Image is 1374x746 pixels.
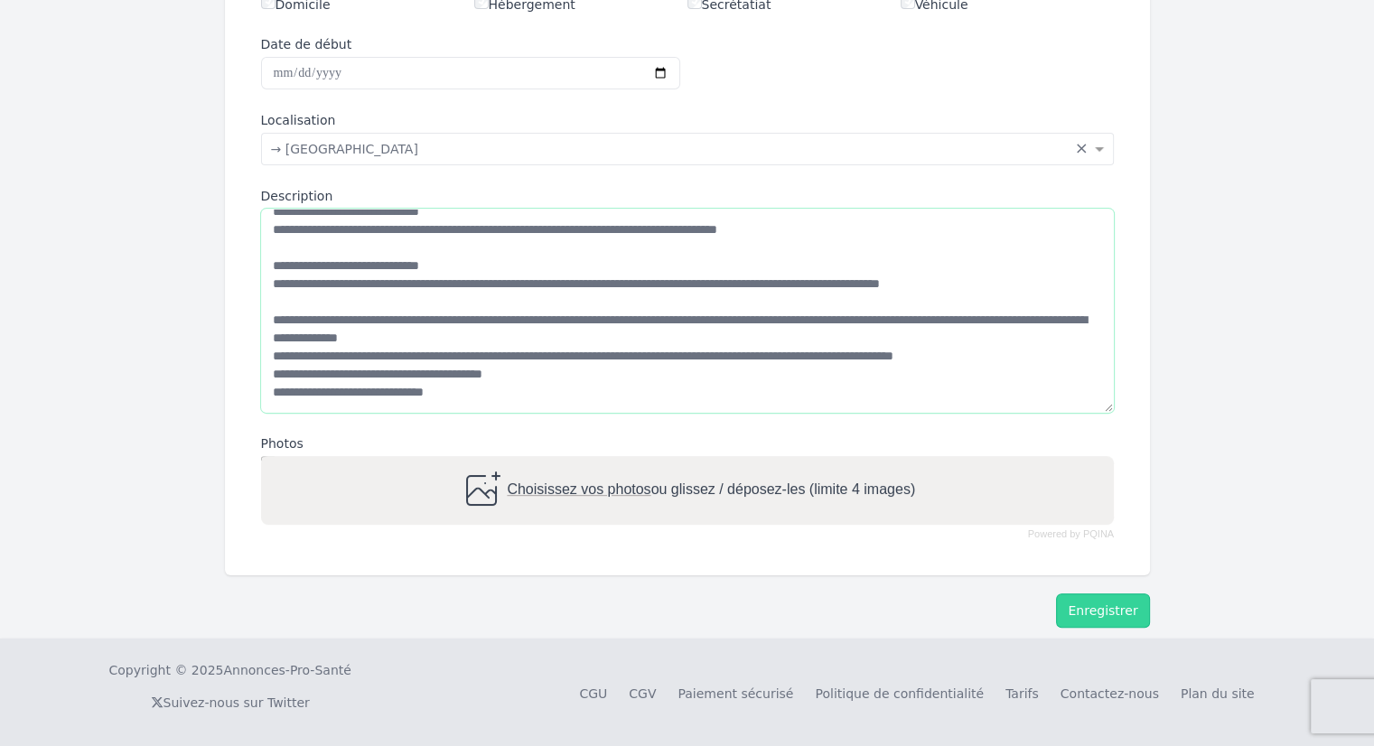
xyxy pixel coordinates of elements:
[507,481,650,497] span: Choisissez vos photos
[459,469,914,512] div: ou glissez / déposez-les (limite 4 images)
[261,111,1114,129] label: Localisation
[815,686,984,701] a: Politique de confidentialité
[1061,686,1159,701] a: Contactez-nous
[678,686,793,701] a: Paiement sécurisé
[1005,686,1039,701] a: Tarifs
[223,661,351,679] a: Annonces-Pro-Santé
[579,686,607,701] a: CGU
[1027,530,1113,538] a: Powered by PQINA
[261,187,1114,205] label: Description
[261,35,680,53] label: Date de début
[151,695,310,710] a: Suivez-nous sur Twitter
[109,661,351,679] div: Copyright © 2025
[1056,593,1149,628] button: Enregistrer
[261,434,1114,452] label: Photos
[629,686,656,701] a: CGV
[1075,140,1090,158] span: Clear all
[1181,686,1255,701] a: Plan du site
